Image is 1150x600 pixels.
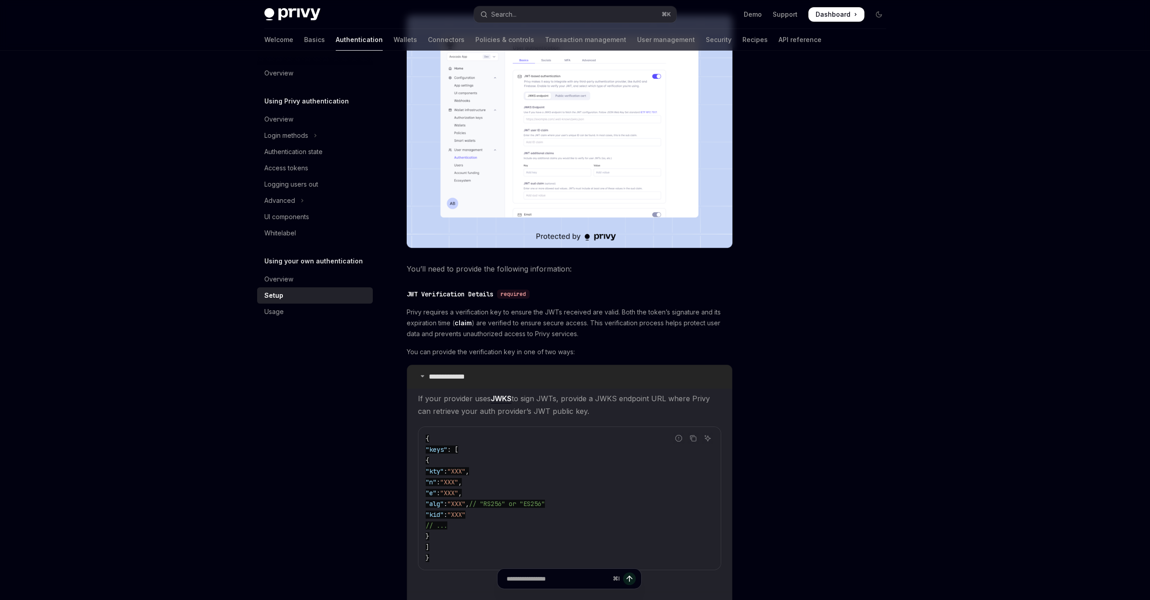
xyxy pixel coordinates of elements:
a: Transaction management [545,29,626,51]
h5: Using Privy authentication [264,96,349,107]
button: Toggle Login methods section [257,127,373,144]
span: } [426,554,429,562]
a: Overview [257,65,373,81]
div: UI components [264,211,309,222]
span: , [465,467,469,475]
a: Logging users out [257,176,373,192]
span: : [437,478,440,486]
a: Usage [257,304,373,320]
a: Overview [257,111,373,127]
span: "kid" [426,511,444,519]
span: ] [426,543,429,551]
img: dark logo [264,8,320,21]
span: If your provider uses to sign JWTs, provide a JWKS endpoint URL where Privy can retrieve your aut... [418,392,721,417]
div: Authentication state [264,146,323,157]
span: "e" [426,489,437,497]
button: Open search [474,6,676,23]
span: You’ll need to provide the following information: [407,262,732,275]
div: Whitelabel [264,228,296,239]
div: Setup [264,290,283,301]
span: { [426,435,429,443]
a: Authentication [336,29,383,51]
span: "kty" [426,467,444,475]
span: "XXX" [440,478,458,486]
span: "XXX" [440,489,458,497]
a: User management [637,29,695,51]
span: , [465,500,469,508]
a: Whitelabel [257,225,373,241]
span: ⌘ K [662,11,671,18]
span: You can provide the verification key in one of two ways: [407,347,732,357]
a: Demo [744,10,762,19]
a: Authentication state [257,144,373,160]
span: , [458,489,462,497]
img: JWT-based auth [407,15,732,248]
a: Welcome [264,29,293,51]
a: Overview [257,271,373,287]
span: , [458,478,462,486]
div: Overview [264,114,293,125]
span: "alg" [426,500,444,508]
button: Copy the contents from the code block [687,432,699,444]
a: UI components [257,209,373,225]
div: Usage [264,306,284,317]
div: Access tokens [264,163,308,173]
span: "XXX" [447,467,465,475]
a: Support [773,10,798,19]
span: // ... [426,521,447,530]
div: Logging users out [264,179,318,190]
span: : [444,511,447,519]
input: Ask a question... [507,569,609,589]
button: Report incorrect code [673,432,685,444]
a: Access tokens [257,160,373,176]
a: Dashboard [808,7,864,22]
a: Connectors [428,29,465,51]
span: : [ [447,445,458,454]
a: Wallets [394,29,417,51]
span: : [437,489,440,497]
a: Policies & controls [475,29,534,51]
span: // "RS256" or "ES256" [469,500,545,508]
button: Send message [623,572,636,585]
button: Toggle Advanced section [257,192,373,209]
span: "XXX" [447,500,465,508]
div: Overview [264,68,293,79]
h5: Using your own authentication [264,256,363,267]
span: "XXX" [447,511,465,519]
a: Security [706,29,732,51]
span: : [444,467,447,475]
button: Ask AI [702,432,713,444]
div: Login methods [264,130,308,141]
span: "keys" [426,445,447,454]
a: claim [455,319,472,327]
span: "n" [426,478,437,486]
div: required [497,290,530,299]
span: } [426,532,429,540]
span: Dashboard [816,10,850,19]
a: JWKS [491,394,512,403]
div: Overview [264,274,293,285]
div: JWT Verification Details [407,290,493,299]
span: Privy requires a verification key to ensure the JWTs received are valid. Both the token’s signatu... [407,307,732,339]
a: API reference [779,29,821,51]
button: Toggle dark mode [872,7,886,22]
a: Basics [304,29,325,51]
a: Recipes [742,29,768,51]
div: Advanced [264,195,295,206]
span: : [444,500,447,508]
a: Setup [257,287,373,304]
div: Search... [491,9,516,20]
span: { [426,456,429,464]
